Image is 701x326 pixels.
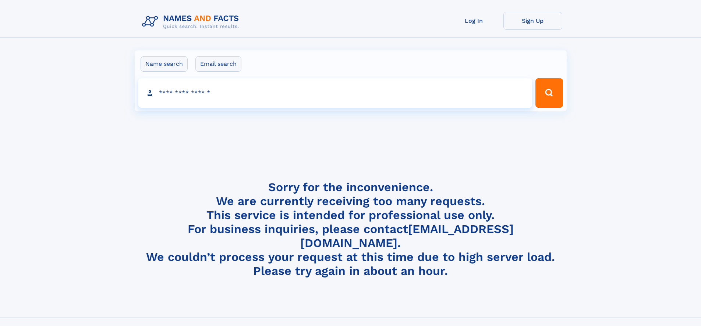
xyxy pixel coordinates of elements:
[138,78,532,108] input: search input
[141,56,188,72] label: Name search
[503,12,562,30] a: Sign Up
[300,222,514,250] a: [EMAIL_ADDRESS][DOMAIN_NAME]
[445,12,503,30] a: Log In
[139,180,562,278] h4: Sorry for the inconvenience. We are currently receiving too many requests. This service is intend...
[195,56,241,72] label: Email search
[139,12,245,32] img: Logo Names and Facts
[535,78,563,108] button: Search Button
